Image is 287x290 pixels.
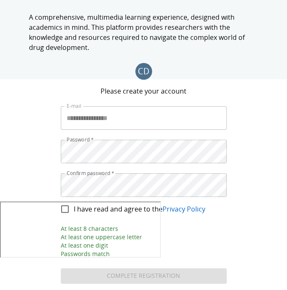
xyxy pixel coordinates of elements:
p: A comprehensive, multimedia learning experience, designed with academics in mind. This platform p... [29,12,259,52]
a: Privacy Policy [163,204,205,214]
span: I have read and agree to the [74,204,205,214]
label: Password [67,136,94,143]
div: C D [135,63,152,80]
label: Confirm password [67,170,114,177]
p: Please create your account [101,86,186,96]
label: E-mail [67,102,81,110]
